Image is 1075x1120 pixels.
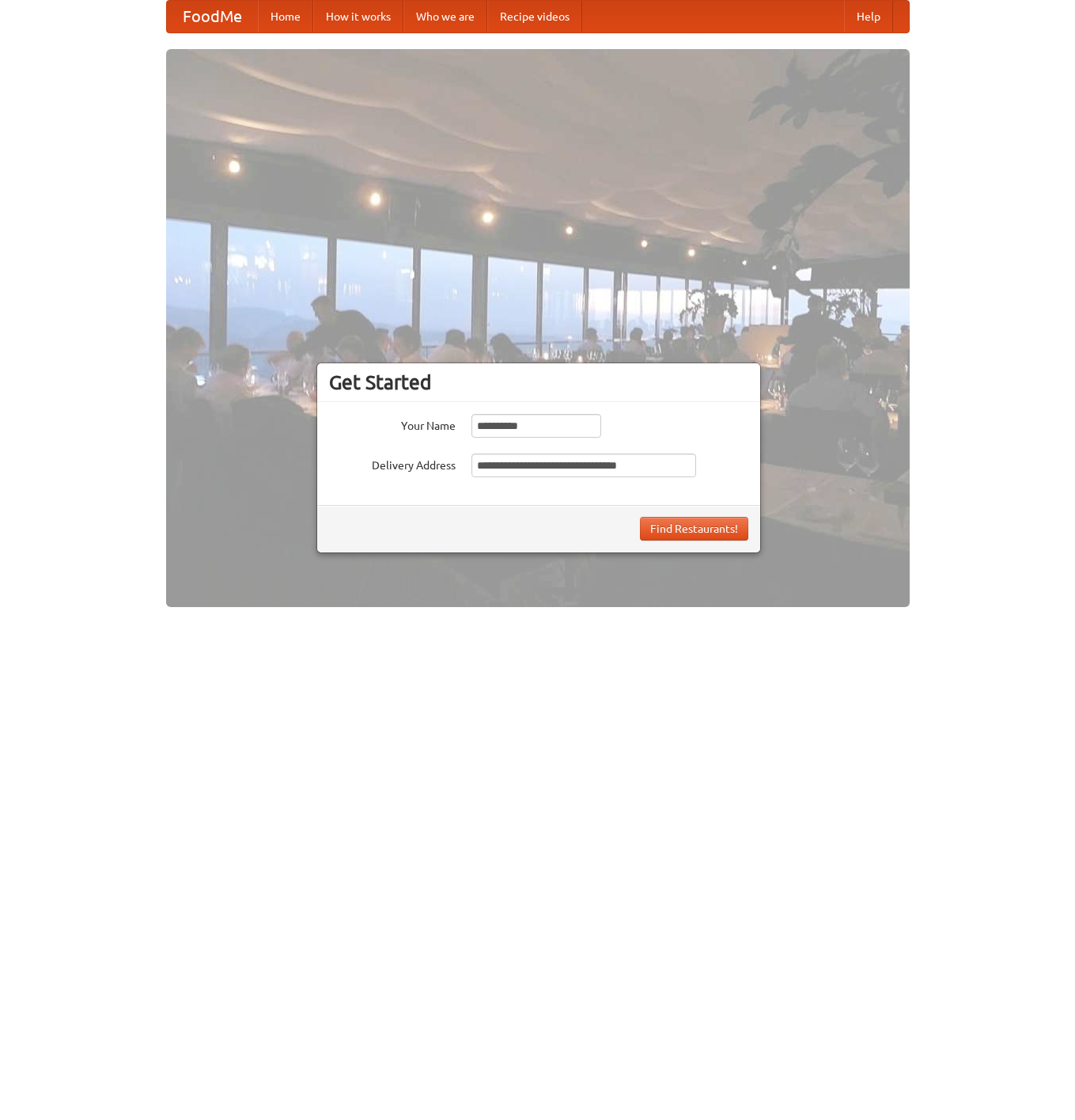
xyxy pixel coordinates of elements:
label: Delivery Address [329,454,456,473]
h3: Get Started [329,370,748,394]
a: FoodMe [167,1,258,32]
a: How it works [313,1,403,32]
a: Who we are [403,1,487,32]
a: Help [844,1,893,32]
a: Recipe videos [487,1,582,32]
a: Home [258,1,313,32]
label: Your Name [329,414,456,434]
button: Find Restaurants! [640,517,748,541]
